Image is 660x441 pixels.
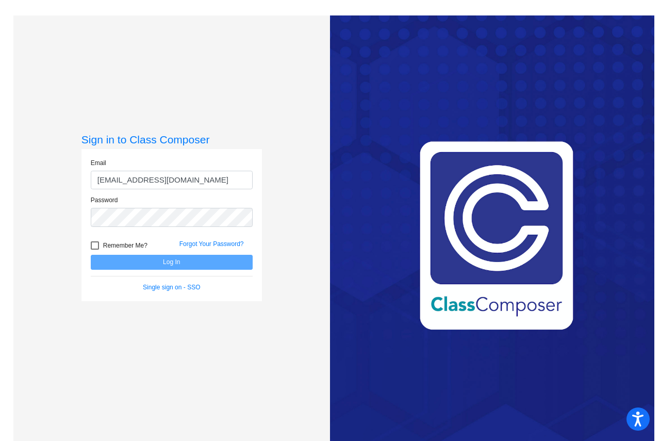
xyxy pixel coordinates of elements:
span: Remember Me? [103,239,147,252]
label: Email [91,158,106,168]
a: Single sign on - SSO [143,284,200,291]
h3: Sign in to Class Composer [81,133,262,146]
a: Forgot Your Password? [179,240,244,248]
button: Log In [91,255,253,270]
label: Password [91,195,118,205]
